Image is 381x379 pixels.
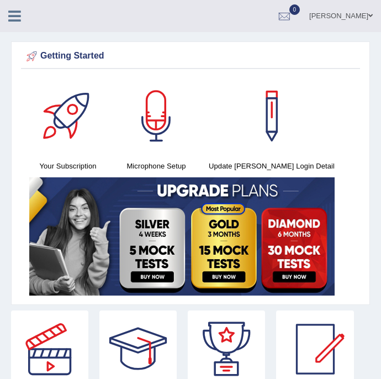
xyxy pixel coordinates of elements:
[206,160,337,172] h4: Update [PERSON_NAME] Login Detail
[29,177,335,296] img: small5.jpg
[29,160,107,172] h4: Your Subscription
[118,160,195,172] h4: Microphone Setup
[289,4,300,15] span: 0
[24,48,357,65] div: Getting Started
